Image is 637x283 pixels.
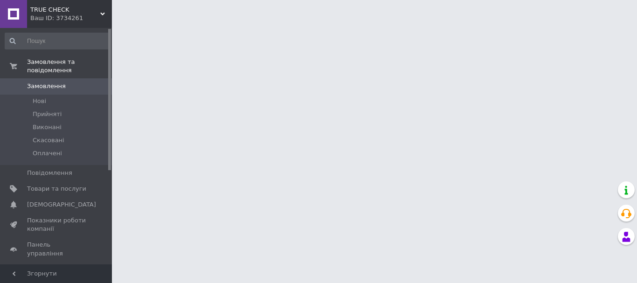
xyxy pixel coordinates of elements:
span: Повідомлення [27,169,72,177]
span: Товари та послуги [27,185,86,193]
span: Замовлення [27,82,66,90]
input: Пошук [5,33,110,49]
span: Скасовані [33,136,64,145]
span: [DEMOGRAPHIC_DATA] [27,200,96,209]
span: Показники роботи компанії [27,216,86,233]
span: TRUE CHECK [30,6,100,14]
span: Нові [33,97,46,105]
span: Виконані [33,123,62,131]
span: Замовлення та повідомлення [27,58,112,75]
div: Ваш ID: 3734261 [30,14,112,22]
span: Прийняті [33,110,62,118]
span: Оплачені [33,149,62,158]
span: Панель управління [27,241,86,257]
